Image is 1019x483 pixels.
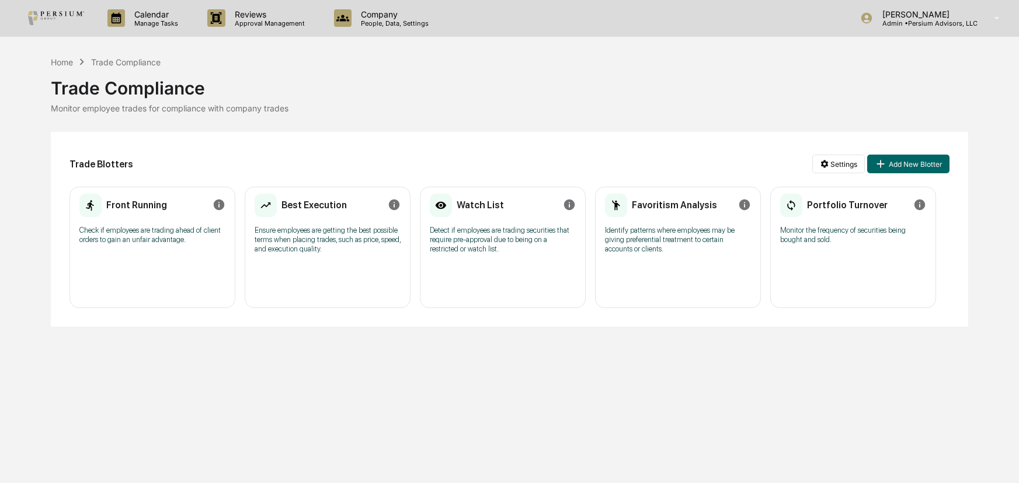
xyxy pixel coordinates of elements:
p: Detect if employees are trading securities that require pre-approval due to being on a restricted... [430,226,576,254]
p: Reviews [225,9,311,19]
svg: Info [913,198,926,211]
p: Admin • Persium Advisors, LLC [873,19,978,27]
h2: Portfolio Turnover [807,199,888,211]
p: Calendar [125,9,184,19]
p: Manage Tasks [125,19,184,27]
h2: Trade Blotters [69,159,133,170]
h2: Watch List [457,199,504,211]
p: Company [352,9,434,19]
p: Monitor the frequency of securities being bought and sold. [780,226,926,244]
p: Ensure employees are getting the best possible terms when placing trades, such as price, speed, a... [255,226,401,254]
h2: Best Execution [281,199,347,211]
svg: Info [388,198,401,211]
h2: Favoritism Analysis [632,199,717,211]
h2: Front Running [106,199,167,211]
div: Trade Compliance [51,68,968,99]
button: Settings [812,155,865,173]
p: Approval Management [225,19,311,27]
svg: Info [563,198,576,211]
svg: Info [738,198,751,211]
p: People, Data, Settings [352,19,434,27]
div: Home [51,57,73,67]
iframe: Open customer support [982,444,1013,476]
p: [PERSON_NAME] [873,9,978,19]
button: Add New Blotter [867,155,949,173]
div: Monitor employee trades for compliance with company trades [51,103,968,113]
img: logo [28,11,84,25]
p: Check if employees are trading ahead of client orders to gain an unfair advantage. [79,226,225,244]
svg: Info [213,198,225,211]
p: Identify patterns where employees may be giving preferential treatment to certain accounts or cli... [605,226,751,254]
div: Trade Compliance [91,57,161,67]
